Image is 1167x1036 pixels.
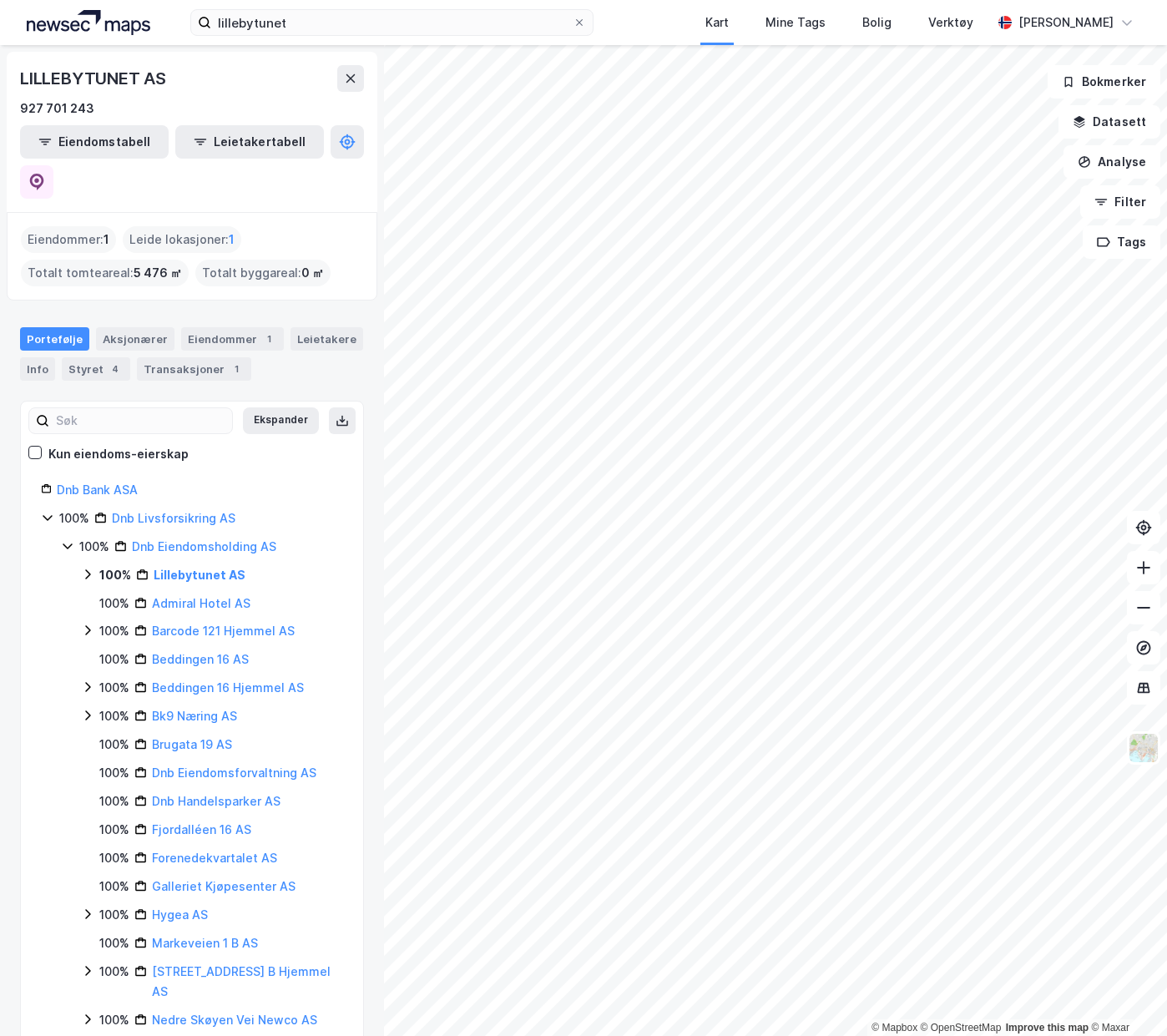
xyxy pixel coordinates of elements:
[21,226,116,253] div: Eiendommer :
[107,361,124,377] div: 4
[20,125,169,159] button: Eiendomstabell
[154,568,245,582] a: Lillebytunet AS
[243,407,319,434] button: Ekspander
[20,327,89,351] div: Portefølje
[21,260,189,286] div: Totalt tomteareal :
[152,652,249,666] a: Beddingen 16 AS
[99,905,129,925] div: 100%
[132,539,276,553] a: Dnb Eiendomsholding AS
[1018,13,1114,33] div: [PERSON_NAME]
[195,260,331,286] div: Totalt byggareal :
[49,408,232,433] input: Søk
[59,508,89,528] div: 100%
[99,706,129,726] div: 100%
[229,230,235,250] span: 1
[99,820,129,840] div: 100%
[152,907,208,922] a: Hygea AS
[96,327,174,351] div: Aksjonærer
[152,822,251,836] a: Fjordalléen 16 AS
[20,357,55,381] div: Info
[290,327,363,351] div: Leietakere
[1083,225,1160,259] button: Tags
[99,791,129,811] div: 100%
[99,649,129,670] div: 100%
[1058,105,1160,139] button: Datasett
[1063,145,1160,179] button: Analyse
[99,621,129,641] div: 100%
[134,263,182,283] span: 5 476 ㎡
[152,964,331,998] a: [STREET_ADDRESS] B Hjemmel AS
[62,357,130,381] div: Styret
[175,125,324,159] button: Leietakertabell
[79,537,109,557] div: 100%
[152,1013,317,1027] a: Nedre Skøyen Vei Newco AS
[181,327,284,351] div: Eiendommer
[152,794,280,808] a: Dnb Handelsparker AS
[112,511,235,525] a: Dnb Livsforsikring AS
[152,851,277,865] a: Forenedekvartalet AS
[152,879,296,893] a: Galleriet Kjøpesenter AS
[1084,956,1167,1036] iframe: Chat Widget
[99,565,131,585] div: 100%
[123,226,241,253] div: Leide lokasjoner :
[137,357,251,381] div: Transaksjoner
[99,933,129,953] div: 100%
[228,361,245,377] div: 1
[301,263,324,283] span: 0 ㎡
[99,1010,129,1030] div: 100%
[99,962,129,982] div: 100%
[1128,732,1159,764] img: Z
[99,678,129,698] div: 100%
[48,444,189,464] div: Kun eiendoms-eierskap
[765,13,826,33] div: Mine Tags
[152,624,295,638] a: Barcode 121 Hjemmel AS
[928,13,973,33] div: Verktøy
[1048,65,1160,99] button: Bokmerker
[99,735,129,755] div: 100%
[27,10,150,35] img: logo.a4113a55bc3d86da70a041830d287a7e.svg
[152,596,250,610] a: Admiral Hotel AS
[152,737,232,751] a: Brugata 19 AS
[1080,185,1160,219] button: Filter
[152,709,237,723] a: Bk9 Næring AS
[104,230,109,250] span: 1
[260,331,277,347] div: 1
[99,763,129,783] div: 100%
[152,766,316,780] a: Dnb Eiendomsforvaltning AS
[921,1022,1002,1033] a: OpenStreetMap
[211,10,573,35] input: Søk på adresse, matrikkel, gårdeiere, leietakere eller personer
[20,99,94,119] div: 927 701 243
[57,483,138,497] a: Dnb Bank ASA
[20,65,169,92] div: LILLEBYTUNET AS
[99,594,129,614] div: 100%
[99,848,129,868] div: 100%
[99,877,129,897] div: 100%
[1006,1022,1089,1033] a: Improve this map
[862,13,892,33] div: Bolig
[705,13,729,33] div: Kart
[152,936,258,950] a: Markeveien 1 B AS
[871,1022,917,1033] a: Mapbox
[152,680,304,695] a: Beddingen 16 Hjemmel AS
